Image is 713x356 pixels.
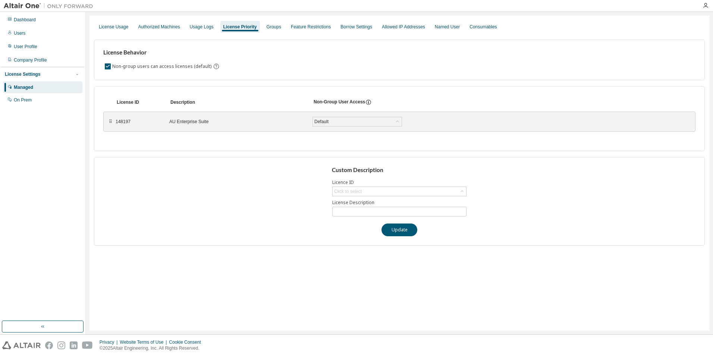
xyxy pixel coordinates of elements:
div: License ID [117,99,161,105]
div: Description [170,99,305,105]
div: On Prem [14,97,32,103]
div: Groups [267,24,281,30]
div: Usage Logs [189,24,213,30]
img: altair_logo.svg [2,341,41,349]
div: Allowed IP Addresses [382,24,425,30]
div: Dashboard [14,17,36,23]
div: Borrow Settings [340,24,372,30]
label: License Description [332,200,467,206]
img: linkedin.svg [70,341,78,349]
div: Users [14,30,25,36]
label: Licence ID [332,179,467,185]
div: Privacy [100,339,120,345]
div: License Settings [5,71,40,77]
svg: By default any user not assigned to any group can access any license. Turn this setting off to di... [213,63,220,70]
div: Click to select [334,188,362,194]
div: Authorized Machines [138,24,180,30]
label: Non-group users can access licenses (default) [112,62,213,71]
div: 148197 [116,119,160,125]
div: Click to select [333,187,466,196]
div: ⠿ [108,119,113,125]
div: License Usage [99,24,128,30]
img: youtube.svg [82,341,93,349]
div: Cookie Consent [169,339,205,345]
div: Default [313,118,330,126]
img: Altair One [4,2,97,10]
img: facebook.svg [45,341,53,349]
div: Named User [435,24,460,30]
div: AU Enterprise Suite [169,119,304,125]
div: Default [313,117,402,126]
p: © 2025 Altair Engineering, Inc. All Rights Reserved. [100,345,205,352]
button: Update [381,224,417,236]
div: User Profile [14,44,37,50]
img: instagram.svg [57,341,65,349]
h3: License Behavior [103,49,219,56]
div: Managed [14,84,33,90]
h3: Custom Description [332,166,467,174]
div: Consumables [469,24,497,30]
div: Website Terms of Use [120,339,169,345]
div: Feature Restrictions [291,24,331,30]
div: License Priority [223,24,257,30]
div: Company Profile [14,57,47,63]
div: Non-Group User Access [314,99,365,106]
